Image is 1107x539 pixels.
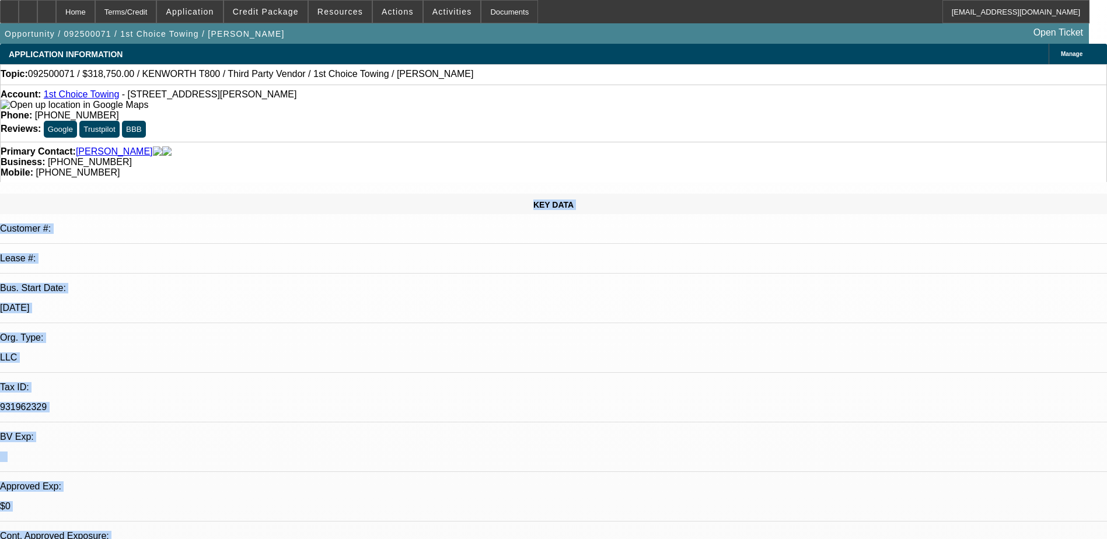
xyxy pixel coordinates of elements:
span: Activities [432,7,472,16]
strong: Topic: [1,69,28,79]
a: 1st Choice Towing [44,89,120,99]
strong: Business: [1,157,45,167]
span: Resources [317,7,363,16]
img: linkedin-icon.png [162,146,172,157]
strong: Phone: [1,110,32,120]
button: Trustpilot [79,121,119,138]
span: - [STREET_ADDRESS][PERSON_NAME] [122,89,297,99]
span: [PHONE_NUMBER] [35,110,119,120]
strong: Primary Contact: [1,146,76,157]
button: Application [157,1,222,23]
a: Open Ticket [1029,23,1088,43]
strong: Reviews: [1,124,41,134]
span: Opportunity / 092500071 / 1st Choice Towing / [PERSON_NAME] [5,29,285,38]
img: facebook-icon.png [153,146,162,157]
button: Resources [309,1,372,23]
span: Application [166,7,214,16]
button: Google [44,121,77,138]
span: Manage [1061,51,1082,57]
span: Actions [382,7,414,16]
span: APPLICATION INFORMATION [9,50,123,59]
strong: Account: [1,89,41,99]
a: [PERSON_NAME] [76,146,153,157]
span: Credit Package [233,7,299,16]
span: KEY DATA [533,200,574,209]
img: Open up location in Google Maps [1,100,148,110]
a: View Google Maps [1,100,148,110]
span: [PHONE_NUMBER] [48,157,132,167]
span: [PHONE_NUMBER] [36,167,120,177]
strong: Mobile: [1,167,33,177]
button: Activities [424,1,481,23]
span: 092500071 / $318,750.00 / KENWORTH T800 / Third Party Vendor / 1st Choice Towing / [PERSON_NAME] [28,69,474,79]
button: Actions [373,1,422,23]
button: Credit Package [224,1,308,23]
button: BBB [122,121,146,138]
